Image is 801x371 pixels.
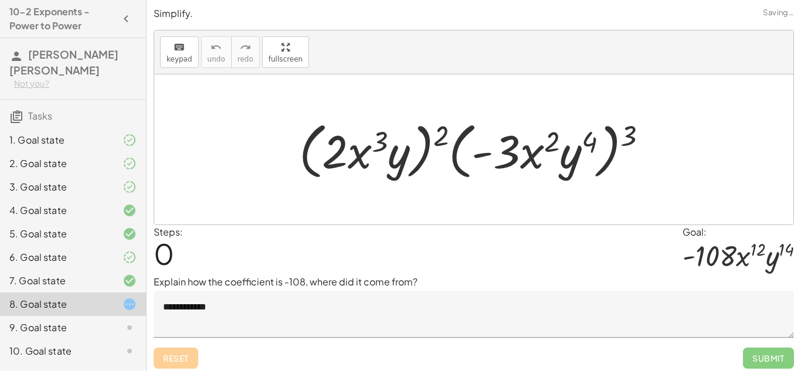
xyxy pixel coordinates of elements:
[9,5,116,33] h4: 10-2 Exponents - Power to Power
[123,297,137,311] i: Task started.
[9,344,104,358] div: 10. Goal state
[123,250,137,264] i: Task finished and part of it marked as correct.
[9,250,104,264] div: 6. Goal state
[154,7,794,21] p: Simplify.
[123,203,137,217] i: Task finished and correct.
[154,226,183,238] label: Steps:
[9,156,104,171] div: 2. Goal state
[231,36,260,68] button: redoredo
[201,36,232,68] button: undoundo
[9,133,104,147] div: 1. Goal state
[269,55,303,63] span: fullscreen
[160,36,199,68] button: keyboardkeypad
[9,321,104,335] div: 9. Goal state
[237,55,253,63] span: redo
[240,40,251,55] i: redo
[9,47,118,77] span: [PERSON_NAME] [PERSON_NAME]
[14,78,137,90] div: Not you?
[763,7,794,19] span: Saving…
[123,344,137,358] i: Task not started.
[123,274,137,288] i: Task finished and correct.
[123,156,137,171] i: Task finished and part of it marked as correct.
[211,40,222,55] i: undo
[9,297,104,311] div: 8. Goal state
[262,36,309,68] button: fullscreen
[174,40,185,55] i: keyboard
[167,55,192,63] span: keypad
[9,180,104,194] div: 3. Goal state
[9,227,104,241] div: 5. Goal state
[28,110,52,122] span: Tasks
[154,275,794,289] p: Explain how the coefficient is -108, where did it come from?
[123,133,137,147] i: Task finished and part of it marked as correct.
[9,274,104,288] div: 7. Goal state
[123,227,137,241] i: Task finished and correct.
[208,55,225,63] span: undo
[123,321,137,335] i: Task not started.
[683,225,794,239] div: Goal:
[154,236,174,271] span: 0
[9,203,104,217] div: 4. Goal state
[123,180,137,194] i: Task finished and part of it marked as correct.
